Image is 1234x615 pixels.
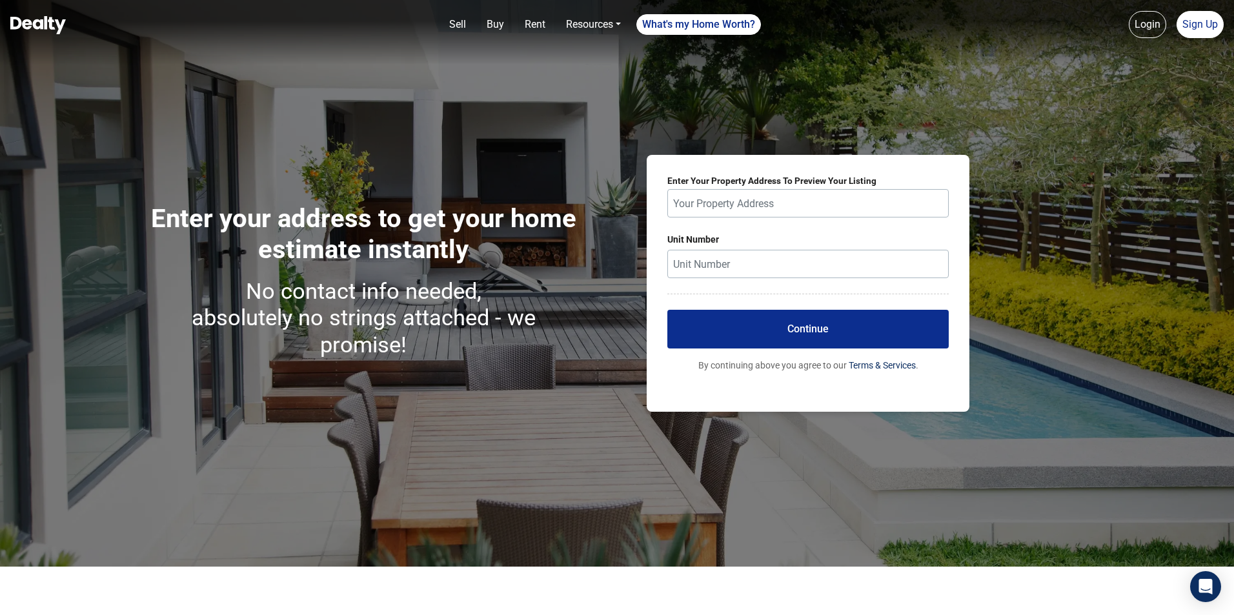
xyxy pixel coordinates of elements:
[150,203,577,363] h1: Enter your address to get your home estimate instantly
[667,189,949,217] input: Your Property Address
[520,12,551,37] a: Rent
[667,176,949,186] label: Enter Your Property Address To Preview Your Listing
[561,12,626,37] a: Resources
[667,250,949,278] input: Unit Number
[849,360,916,370] a: Terms & Services
[667,310,949,348] button: Continue
[1177,11,1224,38] a: Sign Up
[636,14,761,35] a: What's my Home Worth?
[150,278,577,358] h3: No contact info needed, absolutely no strings attached - we promise!
[667,233,949,247] label: Unit Number
[10,16,66,34] img: Dealty - Buy, Sell & Rent Homes
[444,12,471,37] a: Sell
[1129,11,1166,38] a: Login
[1190,571,1221,602] div: Open Intercom Messenger
[667,359,949,372] p: By continuing above you agree to our .
[481,12,509,37] a: Buy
